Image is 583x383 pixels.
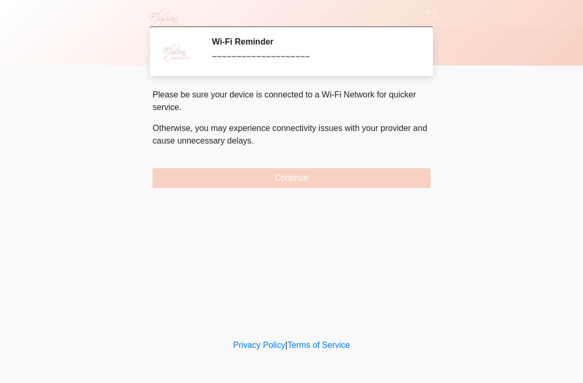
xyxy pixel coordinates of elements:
[287,341,350,349] a: Terms of Service
[153,122,430,147] p: Otherwise, you may experience connectivity issues with your provider and cause unnecessary delays
[142,8,186,30] img: Elysian Aesthetics Logo
[160,37,192,68] img: Agent Avatar
[153,168,430,188] button: Continue
[212,37,415,47] h2: Wi-Fi Reminder
[153,89,430,114] p: Please be sure your device is connected to a Wi-Fi Network for quicker service.
[212,51,415,63] div: ~~~~~~~~~~~~~~~~~~~~
[233,341,286,349] a: Privacy Policy
[252,136,254,145] span: .
[285,341,287,349] a: |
